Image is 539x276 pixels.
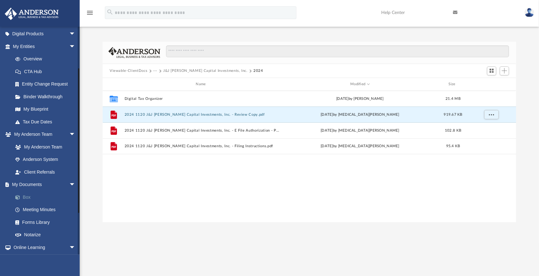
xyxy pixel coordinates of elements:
[9,204,85,216] a: Meeting Minutes
[446,97,461,100] span: 21.4 MB
[9,191,85,204] a: Box
[69,128,82,141] span: arrow_drop_down
[321,144,333,148] span: [DATE]
[124,81,280,87] div: Name
[106,81,121,87] div: id
[103,91,516,223] div: grid
[86,12,94,17] a: menu
[487,66,497,75] button: Switch to Grid View
[441,81,466,87] div: Size
[525,8,534,17] img: User Pic
[106,9,113,16] i: search
[69,178,82,191] span: arrow_drop_down
[253,68,263,74] button: 2024
[125,97,280,101] button: Digital Tax Organizer
[125,128,280,133] button: 2024 1120 J&J [PERSON_NAME] Capital Investments, Inc. - E File Authorization - Please Sign.pdf
[4,40,85,53] a: My Entitiesarrow_drop_down
[163,68,248,74] button: J&J [PERSON_NAME] Capital Investments, Inc.
[69,40,82,53] span: arrow_drop_down
[445,129,461,132] span: 102.8 KB
[9,90,85,103] a: Binder Walkthrough
[9,115,85,128] a: Tax Due Dates
[9,254,82,266] a: Courses
[9,65,85,78] a: CTA Hub
[444,113,462,116] span: 919.67 KB
[125,144,280,148] button: 2024 1120 J&J [PERSON_NAME] Capital Investments, Inc. - Filing Instructions.pdf
[9,78,85,91] a: Entity Change Request
[282,81,438,87] div: Modified
[4,178,85,191] a: My Documentsarrow_drop_down
[4,128,82,141] a: My Anderson Teamarrow_drop_down
[4,241,82,254] a: Online Learningarrow_drop_down
[69,28,82,41] span: arrow_drop_down
[321,113,333,116] span: [DATE]
[153,68,157,74] button: ···
[500,66,509,75] button: Add
[69,241,82,254] span: arrow_drop_down
[9,103,82,116] a: My Blueprint
[446,144,460,148] span: 95.4 KB
[3,8,61,20] img: Anderson Advisors Platinum Portal
[321,129,333,132] span: [DATE]
[484,110,499,120] button: More options
[166,45,509,58] input: Search files and folders
[9,141,79,153] a: My Anderson Team
[282,112,438,118] div: by [MEDICAL_DATA][PERSON_NAME]
[125,113,280,117] button: 2024 1120 J&J [PERSON_NAME] Capital Investments, Inc. - Review Copy.pdf
[86,9,94,17] i: menu
[9,216,82,229] a: Forms Library
[110,68,147,74] button: Viewable-ClientDocs
[9,153,82,166] a: Anderson System
[9,166,82,178] a: Client Referrals
[282,96,438,102] div: [DATE] by [PERSON_NAME]
[9,53,85,66] a: Overview
[469,81,513,87] div: id
[9,229,85,241] a: Notarize
[282,143,438,149] div: by [MEDICAL_DATA][PERSON_NAME]
[4,28,85,40] a: Digital Productsarrow_drop_down
[282,128,438,134] div: by [MEDICAL_DATA][PERSON_NAME]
